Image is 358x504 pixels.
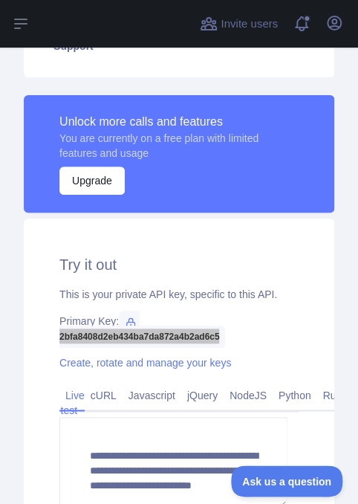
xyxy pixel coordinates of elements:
div: This is your private API key, specific to this API. [59,287,299,302]
div: You are currently on a free plan with limited features and usage [59,131,299,161]
a: NodeJS [224,384,273,407]
span: Invite users [221,16,278,33]
div: Unlock more calls and features [59,113,299,131]
button: Invite users [197,12,281,36]
a: Javascript [123,384,181,407]
button: Upgrade [59,167,125,195]
a: Live test [59,384,85,422]
a: Create, rotate and manage your keys [59,357,231,369]
a: cURL [85,384,123,407]
span: 2bfa8408d2eb434ba7da872a4b2ad6c5 [59,311,225,348]
a: Python [273,384,317,407]
a: jQuery [181,384,224,407]
iframe: Toggle Customer Support [231,465,343,497]
h2: Try it out [59,254,299,275]
div: Primary Key: [59,314,299,343]
a: Ruby [316,384,353,407]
